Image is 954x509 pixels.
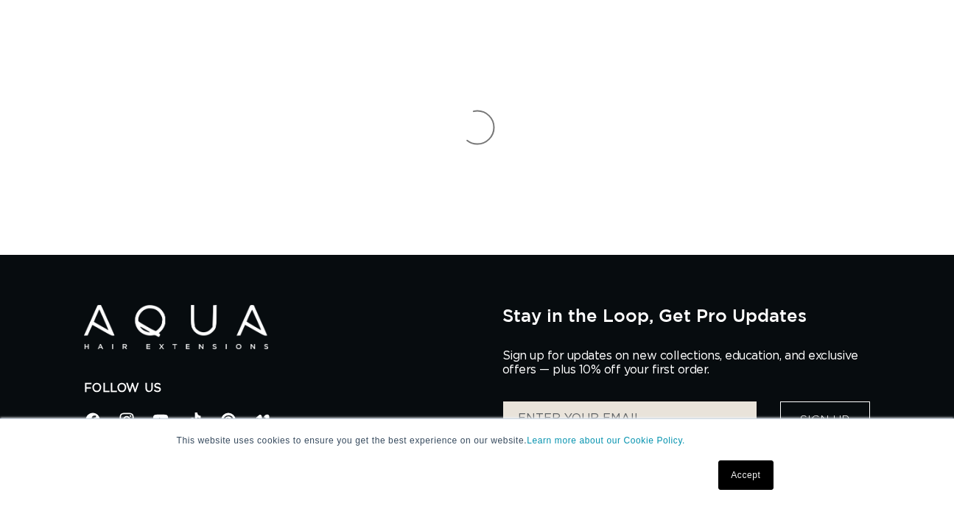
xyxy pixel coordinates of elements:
input: ENTER YOUR EMAIL [503,401,757,438]
h2: Stay in the Loop, Get Pro Updates [502,305,871,326]
p: This website uses cookies to ensure you get the best experience on our website. [177,434,778,447]
button: Sign Up [780,401,870,438]
img: Aqua Hair Extensions [84,305,268,350]
a: Accept [718,460,773,490]
a: Learn more about our Cookie Policy. [527,435,685,446]
h2: Follow Us [84,381,480,396]
p: Sign up for updates on new collections, education, and exclusive offers — plus 10% off your first... [502,349,871,377]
